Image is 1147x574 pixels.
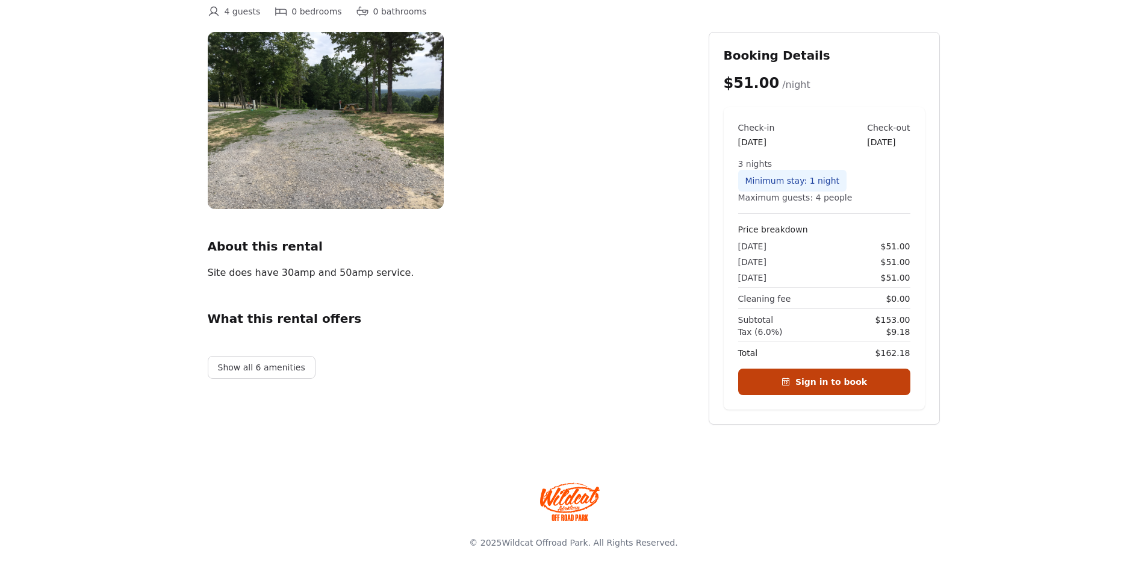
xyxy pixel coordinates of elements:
div: Check-out [867,122,910,134]
div: [DATE] [738,136,775,148]
span: /night [782,79,810,90]
span: 4 guests [225,5,261,17]
div: Maximum guests: 4 people [738,192,910,204]
h4: Price breakdown [738,223,910,236]
span: Cleaning fee [738,293,791,305]
span: $51.00 [881,240,910,252]
h2: What this rental offers [208,310,689,327]
span: 0 bathrooms [373,5,427,17]
span: 0 bedrooms [291,5,341,17]
h2: Booking Details [724,47,925,64]
span: $51.00 [724,75,780,92]
img: campsite%2010.JPG [208,32,444,209]
span: [DATE] [738,240,766,252]
span: Subtotal [738,314,774,326]
a: Wildcat Offroad Park [502,538,588,547]
span: [DATE] [738,256,766,268]
span: $162.18 [875,347,910,359]
span: [DATE] [738,272,766,284]
span: $0.00 [886,293,910,305]
img: Wildcat Offroad park [540,482,600,521]
span: $51.00 [881,256,910,268]
div: Check-in [738,122,775,134]
span: $51.00 [881,272,910,284]
div: Minimum stay: 1 night [738,170,847,192]
div: Site does have 30amp and 50amp service. [208,264,606,281]
a: Sign in to book [738,369,910,395]
span: © 2025 . All Rights Reserved. [469,538,677,547]
span: Total [738,347,758,359]
div: 3 nights [738,158,910,170]
div: [DATE] [867,136,910,148]
span: $9.18 [886,326,910,338]
span: $153.00 [875,314,910,326]
h2: About this rental [208,238,689,255]
button: Show all 6 amenities [208,356,316,379]
span: Tax (6.0%) [738,326,783,338]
